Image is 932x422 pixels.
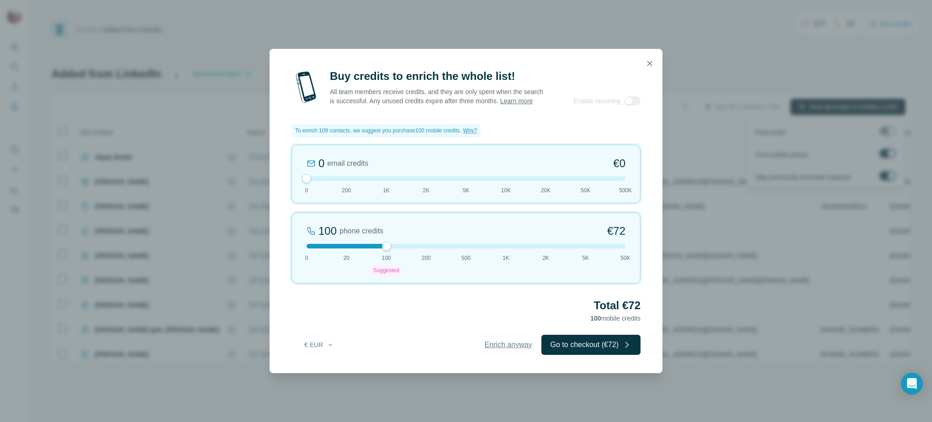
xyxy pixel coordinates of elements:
span: 200 [342,186,351,195]
span: 0 [305,254,308,262]
span: €72 [607,224,625,238]
span: 100 [381,254,391,262]
div: Suggested [371,265,402,276]
button: Enrich anyway [476,335,541,355]
span: email credits [327,158,368,169]
span: 500K [619,186,632,195]
span: 20K [541,186,551,195]
div: 100 [318,224,337,238]
span: 2K [542,254,549,262]
span: Why? [463,127,477,134]
span: 10K [501,186,511,195]
span: 2K [423,186,429,195]
div: 0 [318,156,324,171]
img: mobile-phone [291,69,321,105]
div: Open Intercom Messenger [901,373,923,395]
button: € EUR [298,337,340,353]
span: Enrich anyway [485,339,532,350]
span: 5K [463,186,470,195]
span: 1K [383,186,390,195]
span: 5K [582,254,589,262]
span: 50K [620,254,630,262]
p: All team members receive credits, and they are only spent when the search is successful. Any unus... [330,87,544,105]
button: Go to checkout (€72) [541,335,641,355]
span: To enrich 109 contacts, we suggest you purchase 100 mobile credits . [295,127,461,135]
span: 0 [305,186,308,195]
span: 200 [422,254,431,262]
span: Enable recurring [573,96,620,105]
span: 1K [503,254,509,262]
span: €0 [613,156,625,171]
span: 500 [461,254,471,262]
span: 20 [344,254,349,262]
h2: Total €72 [291,298,641,313]
span: mobile credits [590,315,641,322]
span: 100 [590,315,601,322]
span: phone credits [339,226,383,237]
span: 50K [581,186,590,195]
a: Learn more [500,97,533,105]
